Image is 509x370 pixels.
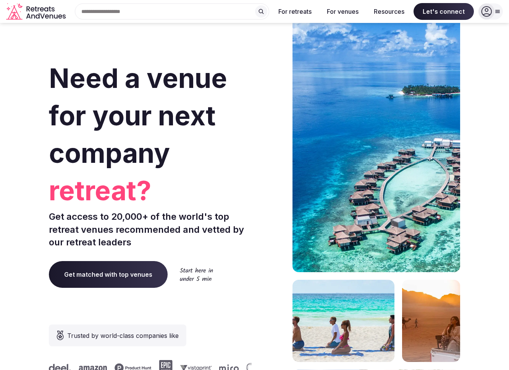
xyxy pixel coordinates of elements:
[272,3,318,20] button: For retreats
[292,280,394,362] img: yoga on tropical beach
[49,62,227,169] span: Need a venue for your next company
[414,3,474,20] span: Let's connect
[321,3,365,20] button: For venues
[49,261,168,288] a: Get matched with top venues
[6,3,67,20] a: Visit the homepage
[402,280,460,362] img: woman sitting in back of truck with camels
[6,3,67,20] svg: Retreats and Venues company logo
[67,331,179,340] span: Trusted by world-class companies like
[49,172,252,209] span: retreat?
[49,210,252,249] p: Get access to 20,000+ of the world's top retreat venues recommended and vetted by our retreat lea...
[368,3,410,20] button: Resources
[180,268,213,281] img: Start here in under 5 min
